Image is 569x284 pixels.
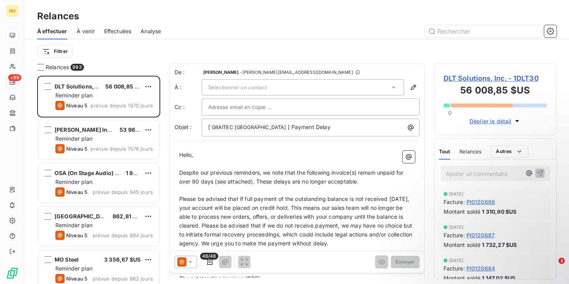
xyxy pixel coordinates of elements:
[444,198,465,206] span: Facture :
[6,5,19,17] div: GU
[200,253,218,260] span: 48/48
[391,256,419,268] button: Envoyer
[66,275,87,282] span: Niveau 5
[448,110,451,116] span: 0
[93,275,153,282] span: prévue depuis 862 jours
[175,124,192,130] span: Objet :
[288,124,330,130] span: ] Payment Delay
[444,274,481,282] span: Montant soldé
[37,45,73,58] button: Filtrer
[70,64,84,71] span: 993
[414,209,569,263] iframe: Intercom notifications message
[93,189,153,195] span: prévue depuis 945 jours
[46,63,69,71] span: Relances
[66,102,87,109] span: Niveau 5
[8,74,21,81] span: +99
[559,258,565,264] span: 2
[104,27,132,35] span: Effectuées
[444,264,465,272] span: Facture :
[444,73,547,83] span: DLT Solutions, Inc. - 1DLT30
[91,146,153,152] span: prévue depuis 1576 jours
[104,256,141,263] span: 3 356,67 $US
[93,232,153,238] span: prévue depuis 884 jours
[91,102,153,109] span: prévue depuis 1970 jours
[66,146,87,152] span: Niveau 5
[6,267,19,279] img: Logo LeanPay
[55,222,93,228] span: Reminder plan
[55,92,93,99] span: Reminder plan
[105,83,146,90] span: 56 008,85 $US
[55,256,79,263] span: MO Steel
[208,124,210,130] span: [
[55,83,106,90] span: DLT Solutions, Inc.
[179,169,405,185] span: Despite our previous reminders, we note that the following invoice(s) remain unpaid for over 90 d...
[55,126,162,133] span: [PERSON_NAME] Industries Group, Inc.
[459,148,482,155] span: Relances
[179,196,414,246] span: Please be advised that if full payment of the outstanding balance is not received [DATE], your ac...
[141,27,161,35] span: Analyse
[425,25,541,37] input: Rechercher
[543,258,561,276] iframe: Intercom live chat
[37,27,67,35] span: À effectuer
[208,84,267,90] span: Sélectionner un contact
[482,207,516,216] span: 1 310,90 $US
[470,117,512,125] span: Déplier le détail
[37,9,79,23] h3: Relances
[203,70,239,75] span: [PERSON_NAME]
[211,123,288,132] span: GRAITEC [GEOGRAPHIC_DATA]
[449,192,464,196] span: [DATE]
[66,232,87,238] span: Niveau 5
[482,274,515,282] span: 1 147,02 $US
[175,103,202,111] label: Cc :
[179,151,194,158] span: Hello,
[466,198,495,206] span: PI0120686
[55,179,93,185] span: Reminder plan
[120,126,158,133] span: 53 967,51 $US
[466,264,495,272] span: PI0120684
[444,207,481,216] span: Montant soldé
[66,189,87,195] span: Niveau 5
[113,213,144,219] span: 862,81 $US
[77,27,95,35] span: À venir
[37,76,160,284] div: grid
[439,148,451,155] span: Tout
[175,83,202,91] label: À :
[55,135,93,142] span: Reminder plan
[491,145,528,158] button: Autres
[467,117,523,126] button: Déplier le détail
[444,83,547,99] h3: 56 008,85 $US
[240,70,353,75] span: - [PERSON_NAME][EMAIL_ADDRESS][DOMAIN_NAME]
[126,170,161,176] span: 1 969,44 $US
[179,275,261,282] span: The outstanding invoices (PDF)
[175,68,202,76] span: De :
[55,170,212,176] span: OSA (On Stage Audio) International ([GEOGRAPHIC_DATA])
[55,265,93,272] span: Reminder plan
[55,213,112,219] span: [GEOGRAPHIC_DATA]
[208,101,291,113] input: Adresse email en copie ...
